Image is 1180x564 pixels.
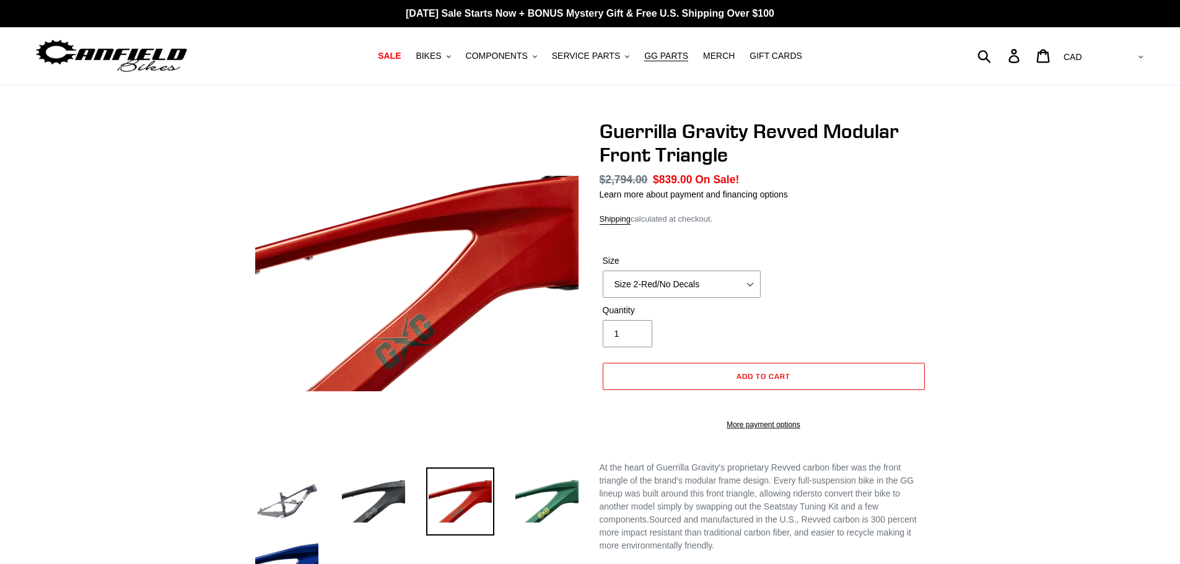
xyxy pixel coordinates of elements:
img: Load image into Gallery viewer, Guerrilla Gravity Revved Modular Front Triangle [339,467,408,536]
span: MERCH [703,51,735,61]
span: BIKES [416,51,441,61]
a: GIFT CARDS [743,48,808,64]
img: Canfield Bikes [34,37,189,76]
a: Learn more about payment and financing options [600,189,788,199]
span: On Sale! [695,171,739,188]
a: More payment options [603,419,925,430]
span: At the heart of Guerrilla Gravity's proprietary Revved carbon fiber was the front triangle of the... [600,462,914,498]
button: Add to cart [603,363,925,390]
img: Load image into Gallery viewer, Guerrilla Gravity Revved Modular Front Triangle [426,467,494,536]
a: GG PARTS [638,48,694,64]
a: MERCH [697,48,741,64]
span: $839.00 [653,173,692,186]
span: Add to cart [736,371,790,381]
span: SALE [378,51,401,61]
a: SALE [372,48,407,64]
a: Shipping [600,214,631,225]
span: GIFT CARDS [750,51,802,61]
span: COMPONENTS [466,51,528,61]
h1: Guerrilla Gravity Revved Modular Front Triangle [600,119,928,167]
div: Sourced and manufactured in the U.S., Revved carbon is 300 percent more impact resistant than tra... [600,461,928,552]
span: GG PARTS [644,51,688,61]
label: Quantity [603,304,761,317]
img: Load image into Gallery viewer, Guerrilla Gravity Revved Modular Front Triangle [253,467,321,536]
div: calculated at checkout. [600,213,928,225]
img: Load image into Gallery viewer, Guerrilla Gravity Revved Modular Front Triangle [513,467,581,536]
button: COMPONENTS [460,48,543,64]
s: $2,794.00 [600,173,648,186]
span: SERVICE PARTS [552,51,620,61]
button: BIKES [409,48,457,64]
span: to convert their bike to another model simply by swapping out the Seatstay Tuning Kit and a few c... [600,488,901,524]
input: Search [984,42,1016,69]
label: Size [603,254,761,267]
button: SERVICE PARTS [546,48,636,64]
